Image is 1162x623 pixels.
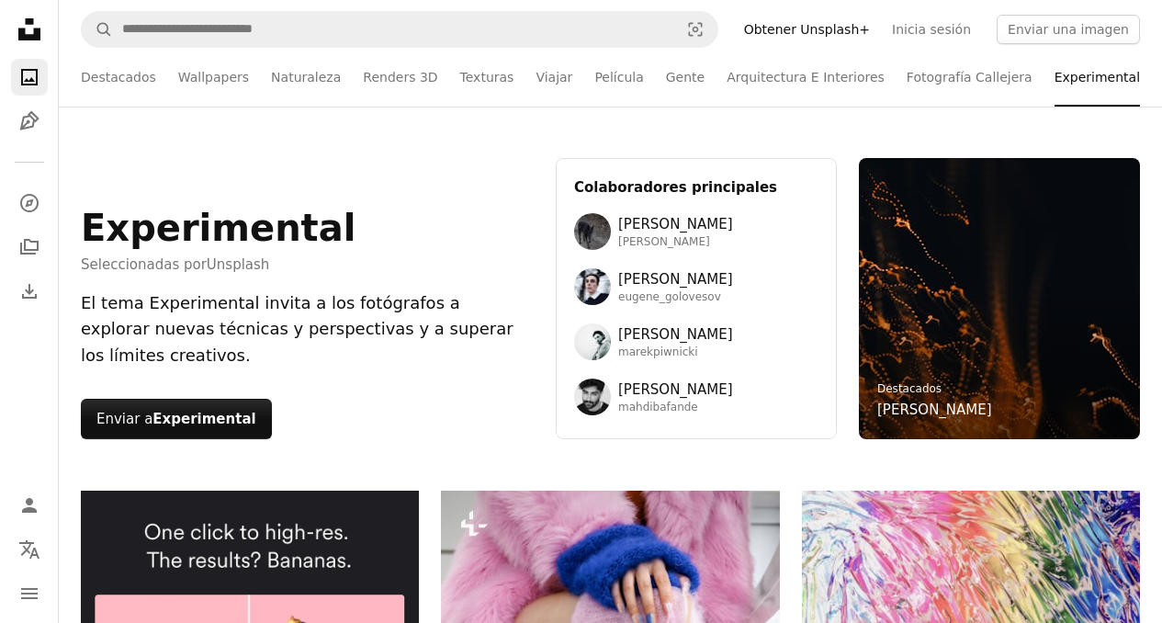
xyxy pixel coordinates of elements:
img: Avatar del usuario Marek Piwnicki [574,323,611,360]
span: marekpiwnicki [618,345,733,360]
span: [PERSON_NAME] [618,379,733,401]
a: Colores abstractos del arco iris con superficie texturizada [802,577,1140,594]
a: Explorar [11,185,48,221]
a: Gente [666,48,705,107]
span: eugene_golovesov [618,290,733,305]
h1: Experimental [81,206,355,250]
button: Idioma [11,531,48,568]
a: [PERSON_NAME] [877,399,992,421]
a: Colecciones [11,229,48,266]
a: Naturaleza [271,48,341,107]
img: Avatar del usuario Wolfgang Hasselmann [574,213,611,250]
button: Enviar una imagen [997,15,1140,44]
a: Destacados [81,48,156,107]
a: Avatar del usuario Wolfgang Hasselmann[PERSON_NAME][PERSON_NAME] [574,213,818,250]
img: Avatar del usuario Mahdi Bafande [574,379,611,415]
a: Arquitectura E Interiores [727,48,885,107]
a: Iniciar sesión / Registrarse [11,487,48,524]
span: [PERSON_NAME] [618,235,733,250]
button: Buscar en Unsplash [82,12,113,47]
span: [PERSON_NAME] [618,323,733,345]
span: mahdibafande [618,401,733,415]
a: Destacados [877,382,942,395]
a: Obtener Unsplash+ [733,15,881,44]
a: Avatar del usuario Mahdi Bafande[PERSON_NAME]mahdibafande [574,379,818,415]
button: Búsqueda visual [673,12,717,47]
span: [PERSON_NAME] [618,213,733,235]
a: Avatar del usuario Marek Piwnicki[PERSON_NAME]marekpiwnicki [574,323,818,360]
a: Texturas [460,48,514,107]
button: Enviar aExperimental [81,399,272,439]
a: Renders 3D [363,48,437,107]
span: Seleccionadas por [81,254,355,276]
a: Ilustraciones [11,103,48,140]
h3: Colaboradores principales [574,176,818,198]
a: Wallpapers [178,48,249,107]
form: Encuentra imágenes en todo el sitio [81,11,718,48]
a: Película [594,48,643,107]
button: Menú [11,575,48,612]
a: Unsplash [207,256,270,273]
a: Inicia sesión [881,15,982,44]
a: Viajar [536,48,572,107]
a: Fotos [11,59,48,96]
div: El tema Experimental invita a los fotógrafos a explorar nuevas técnicas y perspectivas y a supera... [81,290,534,369]
a: Avatar del usuario Eugene Golovesov[PERSON_NAME]eugene_golovesov [574,268,818,305]
a: Historial de descargas [11,273,48,310]
a: Fotografía Callejera [907,48,1032,107]
strong: Experimental [152,411,255,427]
img: Avatar del usuario Eugene Golovesov [574,268,611,305]
span: [PERSON_NAME] [618,268,733,290]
